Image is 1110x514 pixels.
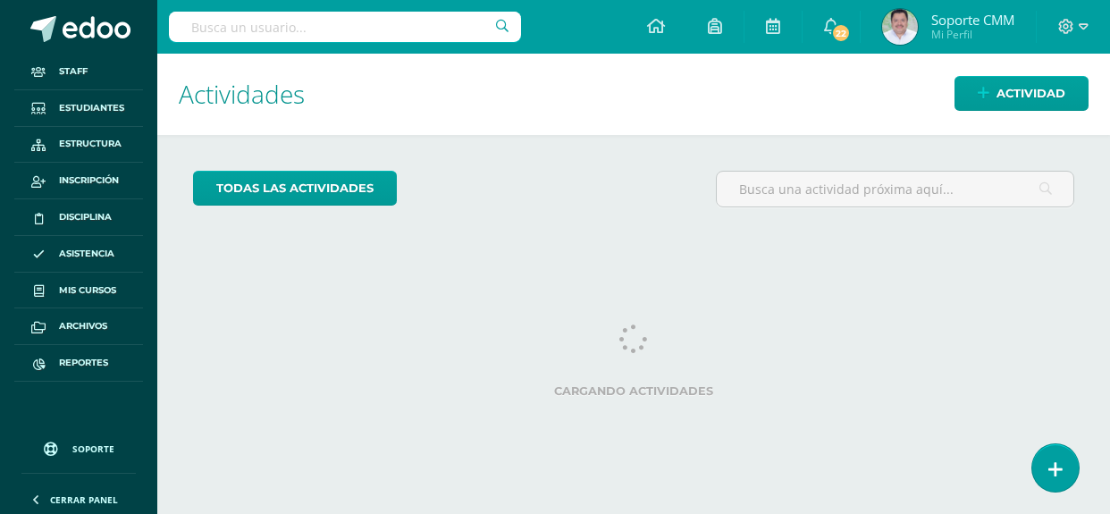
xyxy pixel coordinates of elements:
[21,425,136,468] a: Soporte
[59,319,107,333] span: Archivos
[954,76,1089,111] a: Actividad
[193,384,1074,398] label: Cargando actividades
[50,493,118,506] span: Cerrar panel
[59,210,112,224] span: Disciplina
[59,356,108,370] span: Reportes
[59,173,119,188] span: Inscripción
[14,236,143,273] a: Asistencia
[59,283,116,298] span: Mis cursos
[72,442,114,455] span: Soporte
[14,163,143,199] a: Inscripción
[14,308,143,345] a: Archivos
[14,345,143,382] a: Reportes
[59,247,114,261] span: Asistencia
[14,90,143,127] a: Estudiantes
[931,11,1014,29] span: Soporte CMM
[193,171,397,206] a: todas las Actividades
[59,137,122,151] span: Estructura
[14,199,143,236] a: Disciplina
[179,54,1089,135] h1: Actividades
[59,101,124,115] span: Estudiantes
[14,127,143,164] a: Estructura
[169,12,521,42] input: Busca un usuario...
[14,273,143,309] a: Mis cursos
[831,23,851,43] span: 22
[717,172,1074,206] input: Busca una actividad próxima aquí...
[14,54,143,90] a: Staff
[996,77,1065,110] span: Actividad
[931,27,1014,42] span: Mi Perfil
[59,64,88,79] span: Staff
[882,9,918,45] img: da9bed96fdbd86ad5b655bd5bd27e0c8.png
